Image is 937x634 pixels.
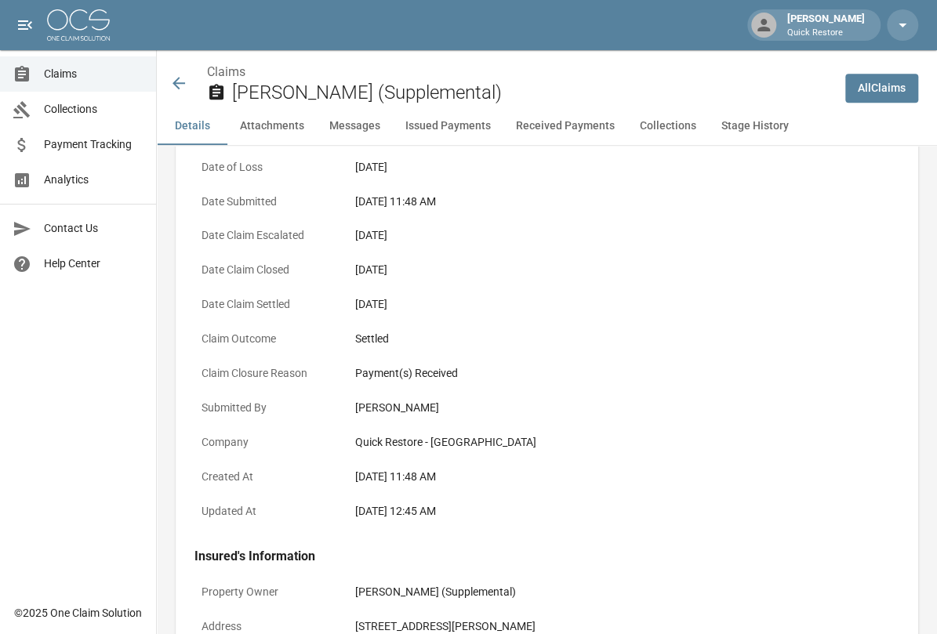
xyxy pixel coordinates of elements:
p: Claim Closure Reason [194,358,336,389]
div: [DATE] [355,262,892,278]
button: Issued Payments [393,107,503,145]
div: [DATE] [355,227,892,244]
span: Claims [44,66,143,82]
div: [DATE] 12:45 AM [355,503,892,520]
button: Stage History [709,107,801,145]
div: [PERSON_NAME] [355,400,892,416]
a: Claims [207,64,245,79]
span: Contact Us [44,220,143,237]
p: Created At [194,462,336,492]
div: [PERSON_NAME] [781,11,871,39]
p: Quick Restore [787,27,865,40]
p: Company [194,427,336,458]
p: Claim Outcome [194,324,336,354]
div: © 2025 One Claim Solution [14,605,142,621]
h2: [PERSON_NAME] (Supplemental) [232,82,833,104]
div: [DATE] 11:48 AM [355,469,892,485]
div: [DATE] [355,159,892,176]
div: anchor tabs [157,107,937,145]
p: Date of Loss [194,152,336,183]
p: Date Submitted [194,187,336,217]
button: Messages [317,107,393,145]
span: Collections [44,101,143,118]
button: Collections [627,107,709,145]
button: Attachments [227,107,317,145]
div: [DATE] 11:48 AM [355,194,892,210]
a: AllClaims [845,74,918,103]
span: Payment Tracking [44,136,143,153]
div: Quick Restore - [GEOGRAPHIC_DATA] [355,434,892,451]
h4: Insured's Information [194,549,899,564]
p: Date Claim Closed [194,255,336,285]
p: Date Claim Escalated [194,220,336,251]
button: Details [157,107,227,145]
span: Help Center [44,255,143,272]
div: Payment(s) Received [355,365,892,382]
nav: breadcrumb [207,63,833,82]
div: Settled [355,331,892,347]
p: Submitted By [194,393,336,423]
button: open drawer [9,9,41,41]
div: [PERSON_NAME] (Supplemental) [355,584,892,600]
div: [DATE] [355,296,892,313]
p: Property Owner [194,577,336,607]
p: Date Claim Settled [194,289,336,320]
button: Received Payments [503,107,627,145]
img: ocs-logo-white-transparent.png [47,9,110,41]
span: Analytics [44,172,143,188]
p: Updated At [194,496,336,527]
